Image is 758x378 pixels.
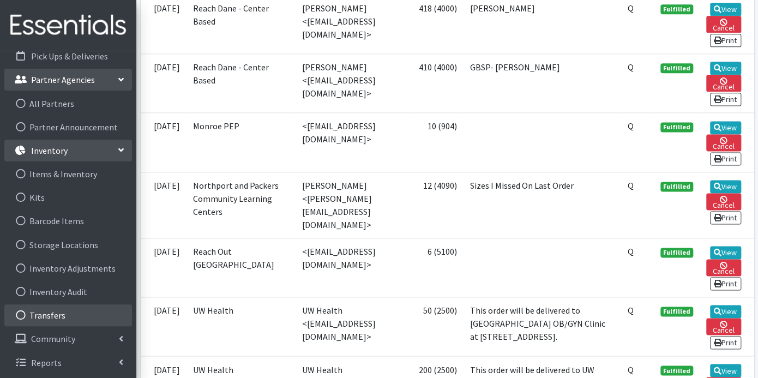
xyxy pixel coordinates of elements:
[31,357,62,368] p: Reports
[706,318,741,335] a: Cancel
[710,121,741,134] a: View
[660,248,693,257] span: Fulfilled
[141,238,187,297] td: [DATE]
[4,328,132,350] a: Community
[296,172,409,238] td: [PERSON_NAME] <[PERSON_NAME][EMAIL_ADDRESS][DOMAIN_NAME]>
[31,74,95,85] p: Partner Agencies
[628,246,634,257] abbr: Quantity
[706,193,741,210] a: Cancel
[296,113,409,172] td: <[EMAIL_ADDRESS][DOMAIN_NAME]>
[660,122,693,132] span: Fulfilled
[409,113,463,172] td: 10 (904)
[141,113,187,172] td: [DATE]
[4,116,132,138] a: Partner Announcement
[660,307,693,316] span: Fulfilled
[660,63,693,73] span: Fulfilled
[710,62,741,75] a: View
[463,54,621,113] td: GBSP- [PERSON_NAME]
[4,187,132,208] a: Kits
[409,54,463,113] td: 410 (4000)
[463,297,621,356] td: This order will be delivered to [GEOGRAPHIC_DATA] OB/GYN Clinic at [STREET_ADDRESS].
[31,333,75,344] p: Community
[706,134,741,151] a: Cancel
[4,163,132,185] a: Items & Inventory
[187,113,296,172] td: Monroe PEP
[628,180,634,191] abbr: Quantity
[296,297,409,356] td: UW Health <[EMAIL_ADDRESS][DOMAIN_NAME]>
[4,69,132,91] a: Partner Agencies
[628,3,634,14] abbr: Quantity
[710,34,741,47] a: Print
[710,364,741,377] a: View
[710,246,741,259] a: View
[409,172,463,238] td: 12 (4090)
[710,336,741,349] a: Print
[4,7,132,44] img: HumanEssentials
[4,45,132,67] a: Pick Ups & Deliveries
[4,210,132,232] a: Barcode Items
[187,297,296,356] td: UW Health
[628,121,634,131] abbr: Quantity
[409,297,463,356] td: 50 (2500)
[710,3,741,16] a: View
[141,172,187,238] td: [DATE]
[4,234,132,256] a: Storage Locations
[463,172,621,238] td: Sizes I Missed On Last Order
[660,365,693,375] span: Fulfilled
[628,62,634,73] abbr: Quantity
[187,238,296,297] td: Reach Out [GEOGRAPHIC_DATA]
[660,182,693,191] span: Fulfilled
[4,304,132,326] a: Transfers
[141,54,187,113] td: [DATE]
[187,172,296,238] td: Northport and Packers Community Learning Centers
[187,54,296,113] td: Reach Dane - Center Based
[296,238,409,297] td: <[EMAIL_ADDRESS][DOMAIN_NAME]>
[706,16,741,33] a: Cancel
[660,4,693,14] span: Fulfilled
[4,352,132,374] a: Reports
[31,51,108,62] p: Pick Ups & Deliveries
[296,54,409,113] td: [PERSON_NAME] <[EMAIL_ADDRESS][DOMAIN_NAME]>
[710,180,741,193] a: View
[4,140,132,161] a: Inventory
[409,238,463,297] td: 6 (5100)
[31,145,68,156] p: Inventory
[628,364,634,375] abbr: Quantity
[706,75,741,92] a: Cancel
[4,281,132,303] a: Inventory Audit
[706,259,741,276] a: Cancel
[710,152,741,165] a: Print
[710,93,741,106] a: Print
[4,93,132,115] a: All Partners
[710,211,741,224] a: Print
[628,305,634,316] abbr: Quantity
[710,305,741,318] a: View
[4,257,132,279] a: Inventory Adjustments
[710,277,741,290] a: Print
[141,297,187,356] td: [DATE]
